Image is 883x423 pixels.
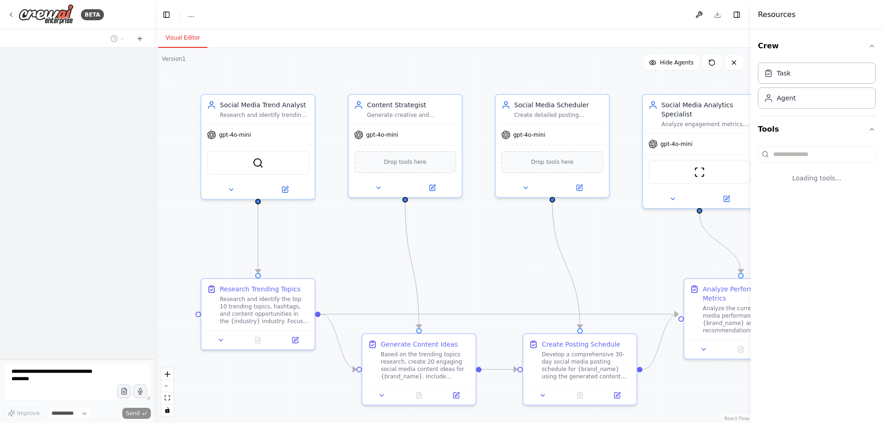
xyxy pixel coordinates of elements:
button: Tools [758,116,876,142]
span: Improve [17,410,40,417]
div: Crew [758,59,876,116]
button: Crew [758,33,876,59]
button: Open in side panel [553,182,605,193]
div: Research and identify trending topics, hashtags, and content opportunities in the {industry} indu... [220,111,309,119]
button: Open in side panel [406,182,458,193]
div: Social Media Analytics Specialist [661,100,751,119]
g: Edge from b7f4e0b1-e463-4eb2-a97a-d0c48e93399a to d29bfa47-e978-4c64-9d85-15c702121550 [548,203,585,328]
span: Drop tools here [384,157,427,167]
span: gpt-4o-mini [513,131,545,139]
button: Improve [4,407,44,419]
span: gpt-4o-mini [660,140,693,148]
span: ... [188,10,194,19]
div: Analyze Performance MetricsAnalyze the current social media performance of {brand_name} and provi... [683,278,798,359]
button: zoom in [161,368,173,380]
div: Create Posting Schedule [542,340,620,349]
div: Create detailed posting schedules and optimal timing recommendations for {brand_name} across mult... [514,111,603,119]
div: Based on the trending topics research, create 20 engaging social media content ideas for {brand_n... [381,351,470,380]
button: Start a new chat [132,33,147,44]
button: Hide right sidebar [730,8,743,21]
span: gpt-4o-mini [219,131,251,139]
button: Open in side panel [601,390,633,401]
div: Content Strategist [367,100,456,110]
button: No output available [400,390,439,401]
div: Generate Content Ideas [381,340,458,349]
button: Open in side panel [279,335,311,346]
button: Send [122,408,151,419]
button: Open in side panel [440,390,472,401]
div: Research Trending Topics [220,284,301,294]
div: Task [777,69,791,78]
button: fit view [161,392,173,404]
div: Analyze engagement metrics, track performance trends, and provide actionable insights to optimize... [661,121,751,128]
button: Visual Editor [158,29,207,48]
g: Edge from d2f283e0-8843-4862-9897-853784df49d8 to fde0124e-b594-4723-97e1-1aa58612363a [695,214,745,273]
button: No output available [239,335,278,346]
span: Hide Agents [660,59,694,66]
span: gpt-4o-mini [366,131,398,139]
button: Open in side panel [700,193,752,204]
button: Open in side panel [259,184,311,195]
img: ScrapeWebsiteTool [694,167,705,178]
nav: breadcrumb [188,10,194,19]
div: Content StrategistGenerate creative and engaging social media content ideas based on trending top... [348,94,463,198]
button: Upload files [117,384,131,398]
g: Edge from d29bfa47-e978-4c64-9d85-15c702121550 to fde0124e-b594-4723-97e1-1aa58612363a [642,310,678,374]
div: Agent [777,93,796,103]
button: Switch to previous chat [107,33,129,44]
img: Logo [18,4,74,25]
h4: Resources [758,9,796,20]
div: Analyze Performance Metrics [703,284,792,303]
button: zoom out [161,380,173,392]
span: Drop tools here [531,157,574,167]
div: Social Media Scheduler [514,100,603,110]
span: Send [126,410,140,417]
g: Edge from 5d5d542e-6589-4310-ae20-9513af44a546 to 59d6a849-d68f-4214-8b27-5e6b2f34c1cb [401,203,424,328]
div: Social Media Trend Analyst [220,100,309,110]
div: Social Media Trend AnalystResearch and identify trending topics, hashtags, and content opportunit... [201,94,315,200]
button: Hide Agents [643,55,699,70]
div: Create Posting ScheduleDevelop a comprehensive 30-day social media posting schedule for {brand_na... [522,333,637,406]
g: Edge from 07e8f522-aaad-4299-ab05-18b2cad5af75 to fde0124e-b594-4723-97e1-1aa58612363a [321,310,678,319]
div: Social Media SchedulerCreate detailed posting schedules and optimal timing recommendations for {b... [495,94,610,198]
div: Research and identify the top 10 trending topics, hashtags, and content opportunities in the {ind... [220,296,309,325]
div: Analyze the current social media performance of {brand_name} and provide recommendations for impr... [703,305,792,334]
g: Edge from 07e8f522-aaad-4299-ab05-18b2cad5af75 to 59d6a849-d68f-4214-8b27-5e6b2f34c1cb [321,310,356,374]
div: Research Trending TopicsResearch and identify the top 10 trending topics, hashtags, and content o... [201,278,315,350]
div: Loading tools... [758,166,876,190]
a: React Flow attribution [724,416,749,421]
button: Hide left sidebar [160,8,173,21]
div: Generate Content IdeasBased on the trending topics research, create 20 engaging social media cont... [361,333,476,406]
button: Click to speak your automation idea [133,384,147,398]
div: Tools [758,142,876,197]
button: No output available [561,390,600,401]
div: Develop a comprehensive 30-day social media posting schedule for {brand_name} using the generated... [542,351,631,380]
div: React Flow controls [161,368,173,416]
button: No output available [722,344,761,355]
div: Generate creative and engaging social media content ideas based on trending topics, brand voice, ... [367,111,456,119]
div: Social Media Analytics SpecialistAnalyze engagement metrics, track performance trends, and provid... [642,94,757,209]
g: Edge from 59d6a849-d68f-4214-8b27-5e6b2f34c1cb to d29bfa47-e978-4c64-9d85-15c702121550 [482,365,517,374]
g: Edge from 68fadf68-182b-4c5c-8be2-fc0d73b11281 to 07e8f522-aaad-4299-ab05-18b2cad5af75 [253,204,263,273]
div: Version 1 [162,55,186,63]
div: BETA [81,9,104,20]
img: SerperDevTool [252,157,264,168]
button: toggle interactivity [161,404,173,416]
